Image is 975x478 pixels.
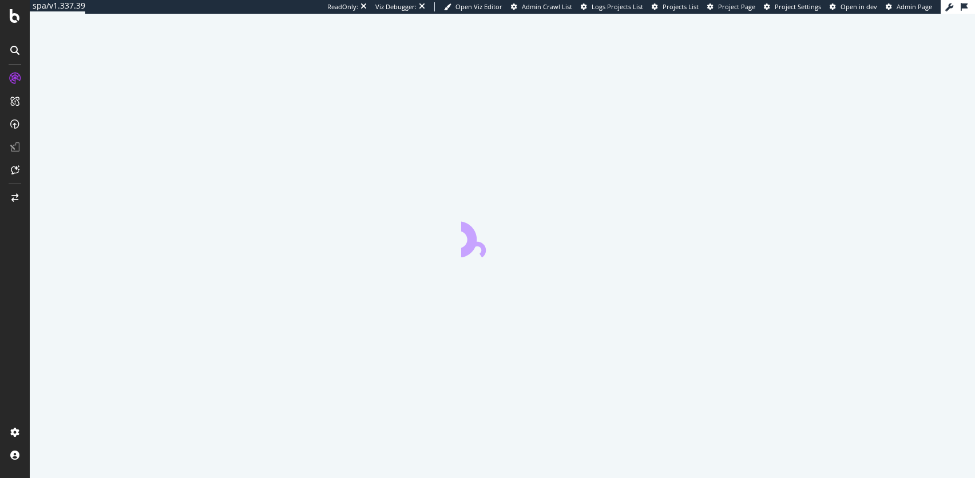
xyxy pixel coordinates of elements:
[897,2,932,11] span: Admin Page
[522,2,572,11] span: Admin Crawl List
[444,2,502,11] a: Open Viz Editor
[886,2,932,11] a: Admin Page
[775,2,821,11] span: Project Settings
[652,2,699,11] a: Projects List
[718,2,755,11] span: Project Page
[327,2,358,11] div: ReadOnly:
[841,2,877,11] span: Open in dev
[581,2,643,11] a: Logs Projects List
[511,2,572,11] a: Admin Crawl List
[461,216,544,257] div: animation
[375,2,417,11] div: Viz Debugger:
[707,2,755,11] a: Project Page
[764,2,821,11] a: Project Settings
[830,2,877,11] a: Open in dev
[663,2,699,11] span: Projects List
[455,2,502,11] span: Open Viz Editor
[592,2,643,11] span: Logs Projects List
